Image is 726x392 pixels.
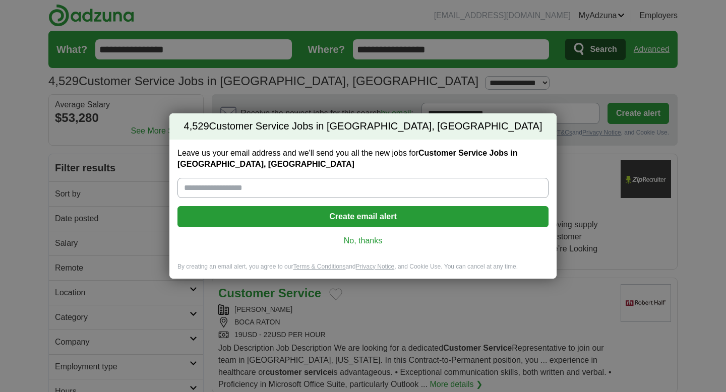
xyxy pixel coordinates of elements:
h2: Customer Service Jobs in [GEOGRAPHIC_DATA], [GEOGRAPHIC_DATA] [169,113,557,140]
strong: Customer Service Jobs in [GEOGRAPHIC_DATA], [GEOGRAPHIC_DATA] [177,149,518,168]
a: Terms & Conditions [293,263,345,270]
span: 4,529 [184,119,209,134]
div: By creating an email alert, you agree to our and , and Cookie Use. You can cancel at any time. [169,263,557,279]
a: No, thanks [186,235,540,246]
button: Create email alert [177,206,549,227]
label: Leave us your email address and we'll send you all the new jobs for [177,148,549,170]
a: Privacy Notice [356,263,395,270]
